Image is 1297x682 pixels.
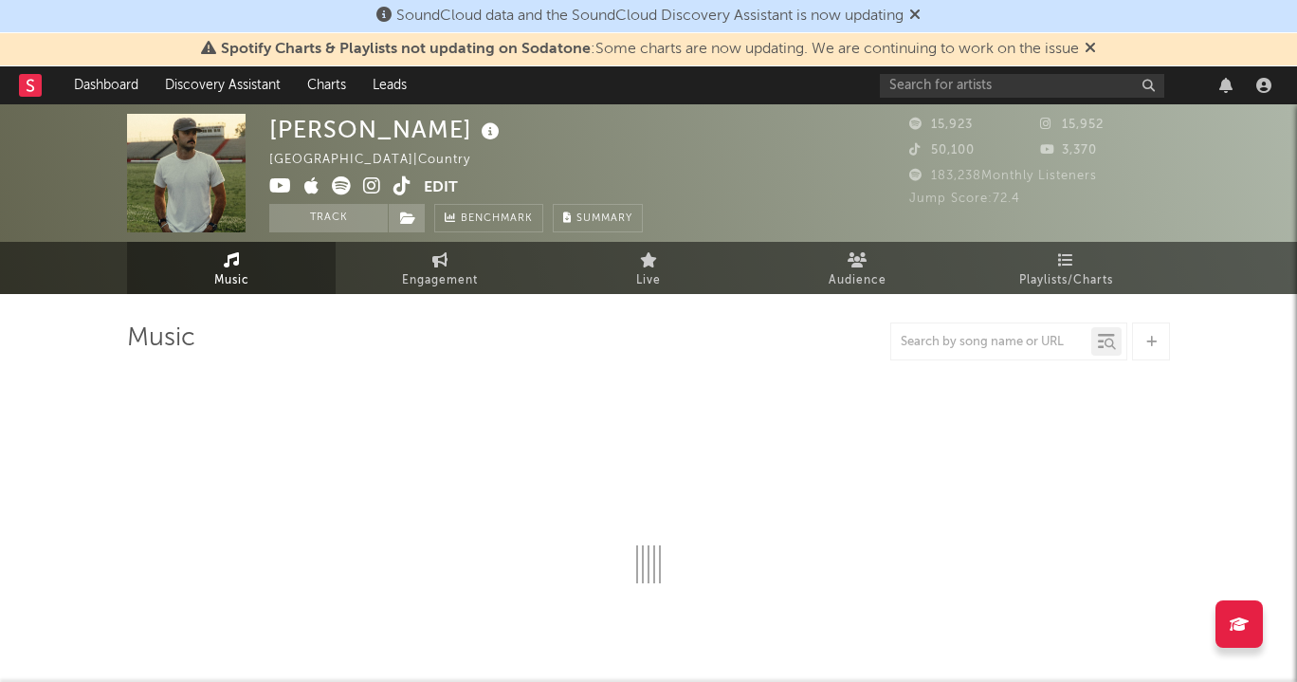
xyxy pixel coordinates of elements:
input: Search for artists [880,74,1164,98]
a: Dashboard [61,66,152,104]
span: Dismiss [1085,42,1096,57]
span: 50,100 [909,144,975,157]
a: Benchmark [434,204,543,232]
span: Summary [576,213,632,224]
span: Music [214,269,249,292]
span: SoundCloud data and the SoundCloud Discovery Assistant is now updating [396,9,904,24]
span: Spotify Charts & Playlists not updating on Sodatone [221,42,591,57]
span: Live [636,269,661,292]
a: Live [544,242,753,294]
span: : Some charts are now updating. We are continuing to work on the issue [221,42,1079,57]
span: Engagement [402,269,478,292]
a: Engagement [336,242,544,294]
span: Playlists/Charts [1019,269,1113,292]
span: 183,238 Monthly Listeners [909,170,1097,182]
span: Jump Score: 72.4 [909,193,1020,205]
a: Audience [753,242,961,294]
div: [GEOGRAPHIC_DATA] | Country [269,149,492,172]
span: 15,923 [909,119,973,131]
button: Edit [424,176,458,200]
span: Benchmark [461,208,533,230]
span: 15,952 [1040,119,1104,131]
span: Audience [829,269,886,292]
div: [PERSON_NAME] [269,114,504,145]
a: Charts [294,66,359,104]
input: Search by song name or URL [891,335,1091,350]
a: Leads [359,66,420,104]
a: Playlists/Charts [961,242,1170,294]
span: Dismiss [909,9,921,24]
span: 3,370 [1040,144,1097,157]
button: Summary [553,204,643,232]
a: Discovery Assistant [152,66,294,104]
a: Music [127,242,336,294]
button: Track [269,204,388,232]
